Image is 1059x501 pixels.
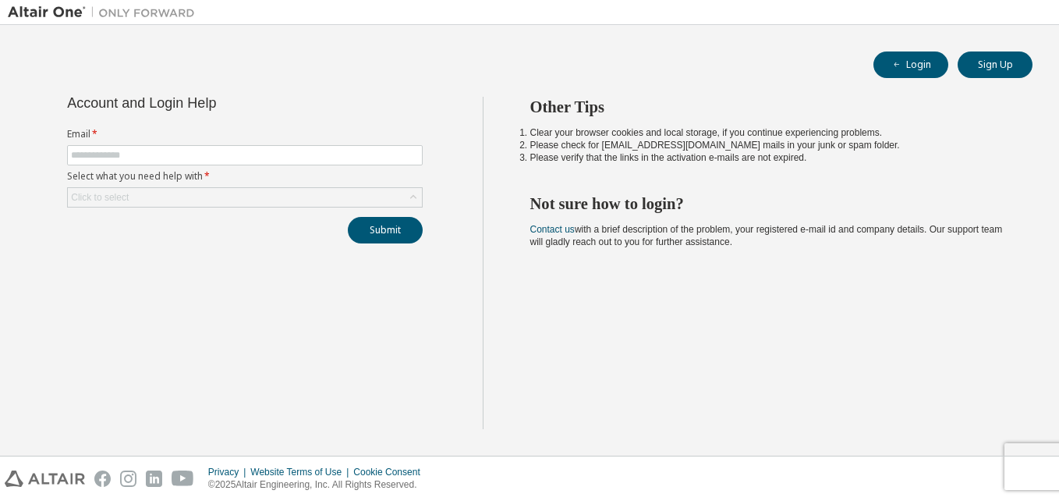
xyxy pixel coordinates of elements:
[530,97,1005,117] h2: Other Tips
[146,471,162,487] img: linkedin.svg
[958,52,1032,78] button: Sign Up
[67,97,352,109] div: Account and Login Help
[530,194,1005,214] h2: Not sure how to login?
[348,217,423,243] button: Submit
[5,471,85,487] img: altair_logo.svg
[208,466,250,478] div: Privacy
[530,139,1005,151] li: Please check for [EMAIL_ADDRESS][DOMAIN_NAME] mails in your junk or spam folder.
[67,170,423,183] label: Select what you need help with
[68,188,422,207] div: Click to select
[67,128,423,140] label: Email
[172,471,194,487] img: youtube.svg
[8,5,203,20] img: Altair One
[250,466,353,478] div: Website Terms of Use
[530,224,1003,247] span: with a brief description of the problem, your registered e-mail id and company details. Our suppo...
[71,191,129,204] div: Click to select
[94,471,111,487] img: facebook.svg
[530,151,1005,164] li: Please verify that the links in the activation e-mails are not expired.
[208,478,430,492] p: © 2025 Altair Engineering, Inc. All Rights Reserved.
[530,126,1005,139] li: Clear your browser cookies and local storage, if you continue experiencing problems.
[873,52,948,78] button: Login
[120,471,136,487] img: instagram.svg
[353,466,429,478] div: Cookie Consent
[530,224,575,235] a: Contact us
